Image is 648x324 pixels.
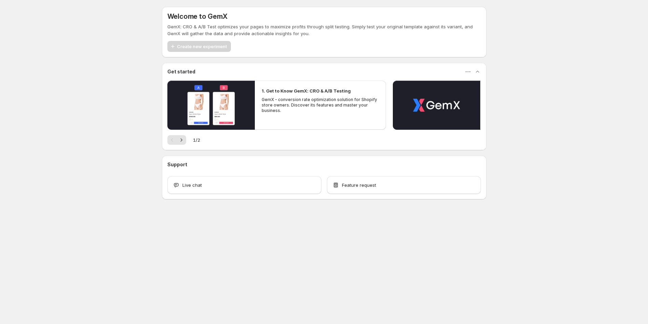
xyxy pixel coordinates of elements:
p: GemX - conversion rate optimization solution for Shopify store owners. Discover its features and ... [262,97,379,113]
span: Live chat [182,182,202,188]
h3: Support [167,161,187,168]
span: Feature request [342,182,376,188]
button: Play video [393,81,480,130]
h5: Welcome to GemX [167,12,228,20]
button: Play video [167,81,255,130]
nav: Pagination [167,135,186,145]
h3: Get started [167,68,195,75]
span: 1 / 2 [193,137,200,143]
p: GemX: CRO & A/B Test optimizes your pages to maximize profits through split testing. Simply test ... [167,23,481,37]
h2: 1. Get to Know GemX: CRO & A/B Testing [262,87,351,94]
button: Next [177,135,186,145]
